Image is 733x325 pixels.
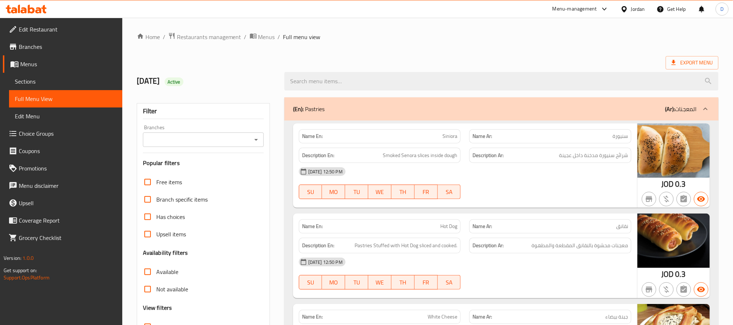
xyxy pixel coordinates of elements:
[9,73,122,90] a: Sections
[137,76,276,86] h2: [DATE]
[3,229,122,246] a: Grocery Checklist
[19,25,116,34] span: Edit Restaurant
[19,216,116,225] span: Coverage Report
[163,33,165,41] li: /
[694,192,708,206] button: Available
[143,159,264,167] h3: Popular filters
[637,214,710,268] img: %D9%86%D9%82%D8%A7%D9%86%D9%82_638931144431924829.jpg
[168,32,241,42] a: Restaurants management
[3,38,122,55] a: Branches
[345,275,368,290] button: TU
[394,277,412,288] span: TH
[418,187,435,197] span: FR
[302,313,323,321] strong: Name En:
[4,266,37,275] span: Get support on:
[531,241,628,250] span: معجنات محشوة بالنقانق المقطعة والمطهوة
[19,199,116,207] span: Upsell
[391,185,415,199] button: TH
[345,185,368,199] button: TU
[325,277,342,288] span: MO
[391,275,415,290] button: TH
[677,282,691,297] button: Not has choices
[305,259,346,266] span: [DATE] 12:50 PM
[322,185,345,199] button: MO
[415,185,438,199] button: FR
[244,33,247,41] li: /
[642,192,656,206] button: Not branch specific item
[137,32,719,42] nav: breadcrumb
[661,177,674,191] span: JOD
[371,187,389,197] span: WE
[3,142,122,160] a: Coupons
[9,90,122,107] a: Full Menu View
[428,313,457,321] span: White Cheese
[642,282,656,297] button: Not branch specific item
[694,282,708,297] button: Available
[3,125,122,142] a: Choice Groups
[165,77,183,86] div: Active
[302,223,323,230] strong: Name En:
[415,275,438,290] button: FR
[293,105,325,113] p: Pastries
[438,275,461,290] button: SA
[283,33,321,41] span: Full menu view
[631,5,645,13] div: Jordan
[3,160,122,177] a: Promotions
[143,249,188,257] h3: Availability filters
[9,107,122,125] a: Edit Menu
[165,79,183,85] span: Active
[348,187,365,197] span: TU
[15,112,116,121] span: Edit Menu
[605,313,628,321] span: جبنة بيضاء
[156,267,178,276] span: Available
[143,104,264,119] div: Filter
[675,177,686,191] span: 0.3
[19,181,116,190] span: Menu disclaimer
[156,212,185,221] span: Has choices
[302,187,319,197] span: SU
[3,212,122,229] a: Coverage Report
[473,241,504,250] strong: Description Ar:
[613,132,628,140] span: سنيورة
[19,42,116,51] span: Branches
[559,151,628,160] span: شرائح سنيورة مدخنة داخل عجينة
[156,230,186,239] span: Upsell items
[284,97,719,121] div: (En): Pastries(Ar):المعجنات
[19,164,116,173] span: Promotions
[137,33,160,41] a: Home
[473,151,504,160] strong: Description Ar:
[368,185,391,199] button: WE
[15,94,116,103] span: Full Menu View
[659,282,674,297] button: Purchased item
[251,135,261,145] button: Open
[665,105,697,113] p: المعجنات
[322,275,345,290] button: MO
[473,132,492,140] strong: Name Ar:
[720,5,724,13] span: D
[616,223,628,230] span: نقانق
[4,273,50,282] a: Support.OpsPlatform
[20,60,116,68] span: Menus
[438,185,461,199] button: SA
[325,187,342,197] span: MO
[156,195,208,204] span: Branch specific items
[665,104,675,114] b: (Ar):
[440,223,457,230] span: Hot Dog
[15,77,116,86] span: Sections
[666,56,719,69] span: Export Menu
[293,104,304,114] b: (En):
[348,277,365,288] span: TU
[371,277,389,288] span: WE
[258,33,275,41] span: Menus
[3,194,122,212] a: Upsell
[671,58,713,67] span: Export Menu
[177,33,241,41] span: Restaurants management
[302,132,323,140] strong: Name En:
[299,275,322,290] button: SU
[473,313,492,321] strong: Name Ar:
[299,185,322,199] button: SU
[659,192,674,206] button: Purchased item
[473,223,492,230] strong: Name Ar:
[302,277,319,288] span: SU
[3,21,122,38] a: Edit Restaurant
